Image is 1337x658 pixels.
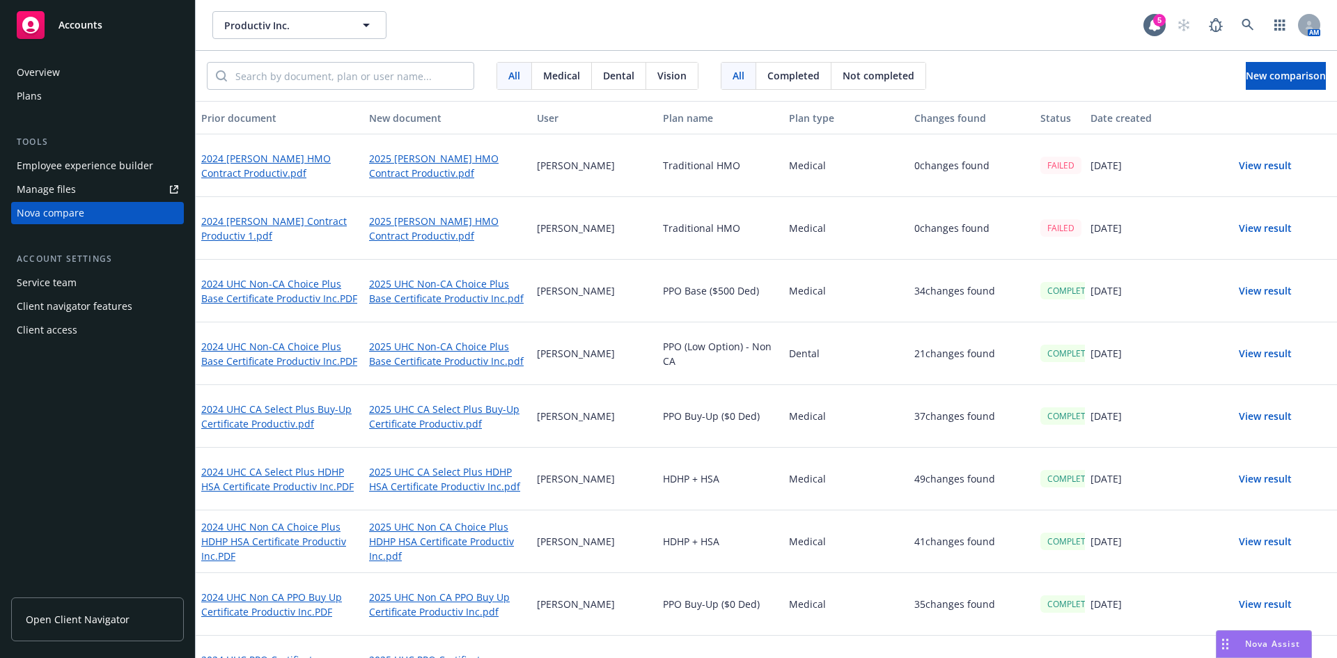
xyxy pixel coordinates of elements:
svg: Search [216,70,227,81]
a: Search [1234,11,1262,39]
div: Plan name [663,111,778,125]
div: Medical [783,510,909,573]
span: All [508,68,520,83]
button: Productiv Inc. [212,11,386,39]
a: 2024 UHC CA Select Plus HDHP HSA Certificate Productiv Inc.PDF [201,464,358,494]
div: Dental [783,322,909,385]
a: Accounts [11,6,184,45]
span: Not completed [843,68,914,83]
button: Plan name [657,101,783,134]
div: New document [369,111,526,125]
div: Date created [1090,111,1205,125]
button: Date created [1085,101,1211,134]
p: [PERSON_NAME] [537,471,615,486]
div: Client navigator features [17,295,132,318]
button: New document [363,101,531,134]
input: Search by document, plan or user name... [227,63,474,89]
p: [DATE] [1090,346,1122,361]
p: 0 changes found [914,221,990,235]
div: COMPLETED [1040,282,1104,299]
button: View result [1217,465,1314,493]
div: Employee experience builder [17,155,153,177]
p: [DATE] [1090,283,1122,298]
div: Manage files [17,178,76,201]
a: 2024 [PERSON_NAME] Contract Productiv 1.pdf [201,214,358,243]
a: Service team [11,272,184,294]
a: Overview [11,61,184,84]
a: 2025 [PERSON_NAME] HMO Contract Productiv.pdf [369,151,526,180]
p: [PERSON_NAME] [537,283,615,298]
div: Nova compare [17,202,84,224]
span: Medical [543,68,580,83]
button: View result [1217,528,1314,556]
p: 21 changes found [914,346,995,361]
div: 5 [1153,14,1166,26]
div: COMPLETED [1040,470,1104,487]
a: 2025 UHC Non CA PPO Buy Up Certificate Productiv Inc.pdf [369,590,526,619]
p: [PERSON_NAME] [537,409,615,423]
p: 49 changes found [914,471,995,486]
a: Start snowing [1170,11,1198,39]
div: Status [1040,111,1079,125]
button: View result [1217,402,1314,430]
div: PPO Base ($500 Ded) [657,260,783,322]
div: User [537,111,652,125]
button: View result [1217,214,1314,242]
a: 2025 UHC CA Select Plus Buy-Up Certificate Productiv.pdf [369,402,526,431]
div: Service team [17,272,77,294]
div: Medical [783,260,909,322]
button: Status [1035,101,1085,134]
button: Nova Assist [1216,630,1312,658]
div: Traditional HMO [657,134,783,197]
a: 2024 UHC Non-CA Choice Plus Base Certificate Productiv Inc.PDF [201,276,358,306]
p: 0 changes found [914,158,990,173]
div: Medical [783,573,909,636]
p: [PERSON_NAME] [537,534,615,549]
p: 37 changes found [914,409,995,423]
div: Medical [783,197,909,260]
button: User [531,101,657,134]
div: Overview [17,61,60,84]
p: [PERSON_NAME] [537,346,615,361]
span: Vision [657,68,687,83]
div: COMPLETED [1040,533,1104,550]
a: 2024 UHC Non CA PPO Buy Up Certificate Productiv Inc.PDF [201,590,358,619]
a: 2024 UHC CA Select Plus Buy-Up Certificate Productiv.pdf [201,402,358,431]
div: Medical [783,385,909,448]
div: Prior document [201,111,358,125]
a: 2024 UHC Non-CA Choice Plus Base Certificate Productiv Inc.PDF [201,339,358,368]
span: Nova Assist [1245,638,1300,650]
div: HDHP + HSA [657,448,783,510]
a: Plans [11,85,184,107]
a: 2025 UHC Non-CA Choice Plus Base Certificate Productiv Inc.pdf [369,339,526,368]
a: Switch app [1266,11,1294,39]
div: Plan type [789,111,904,125]
span: All [733,68,744,83]
div: Traditional HMO [657,197,783,260]
div: PPO Buy-Up ($0 Ded) [657,385,783,448]
a: 2025 UHC Non-CA Choice Plus Base Certificate Productiv Inc.pdf [369,276,526,306]
div: Changes found [914,111,1029,125]
a: Nova compare [11,202,184,224]
div: PPO (Low Option) - Non CA [657,322,783,385]
button: Changes found [909,101,1035,134]
div: FAILED [1040,157,1081,174]
p: [DATE] [1090,534,1122,549]
div: COMPLETED [1040,407,1104,425]
a: Manage files [11,178,184,201]
span: Productiv Inc. [224,18,345,33]
p: [PERSON_NAME] [537,158,615,173]
a: Client access [11,319,184,341]
div: FAILED [1040,219,1081,237]
div: Account settings [11,252,184,266]
a: Employee experience builder [11,155,184,177]
button: Plan type [783,101,909,134]
p: 35 changes found [914,597,995,611]
div: Client access [17,319,77,341]
div: HDHP + HSA [657,510,783,573]
div: COMPLETED [1040,345,1104,362]
span: New comparison [1246,69,1326,82]
div: PPO Buy-Up ($0 Ded) [657,573,783,636]
p: [DATE] [1090,409,1122,423]
button: View result [1217,590,1314,618]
